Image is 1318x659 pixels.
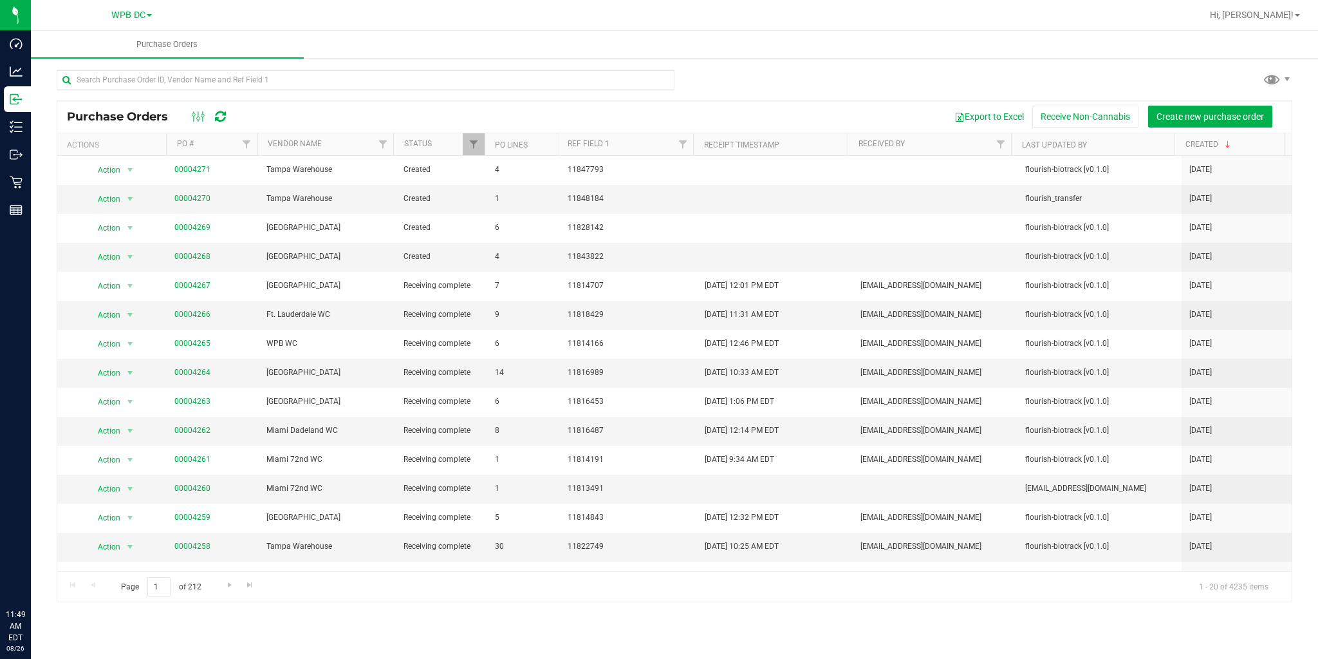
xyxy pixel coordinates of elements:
[946,106,1032,128] button: Export to Excel
[1189,367,1212,379] span: [DATE]
[1025,222,1174,234] span: flourish-biotrack [v0.1.0]
[10,176,23,189] inline-svg: Retail
[672,133,693,155] a: Filter
[1189,482,1212,495] span: [DATE]
[1025,309,1174,321] span: flourish-biotrack [v0.1.0]
[1025,569,1174,582] span: flourish-biotrack [v0.1.0]
[122,277,138,295] span: select
[1185,140,1233,149] a: Created
[404,396,479,408] span: Receiving complete
[1189,338,1212,350] span: [DATE]
[404,309,479,321] span: Receiving complete
[404,193,479,205] span: Created
[122,567,138,585] span: select
[495,193,553,205] span: 1
[705,511,779,524] span: [DATE] 12:32 PM EDT
[860,569,1010,582] span: [EMAIL_ADDRESS][DOMAIN_NAME]
[404,454,479,466] span: Receiving complete
[86,190,121,208] span: Action
[174,281,210,290] a: 00004267
[404,482,479,495] span: Receiving complete
[495,454,553,466] span: 1
[266,164,388,176] span: Tampa Warehouse
[495,280,553,292] span: 7
[495,140,528,149] a: PO Lines
[122,248,138,266] span: select
[86,422,121,440] span: Action
[122,509,138,527] span: select
[6,609,25,644] p: 11:49 AM EDT
[1025,540,1174,553] span: flourish-biotrack [v0.1.0]
[568,511,689,524] span: 11814843
[860,454,1010,466] span: [EMAIL_ADDRESS][DOMAIN_NAME]
[404,425,479,437] span: Receiving complete
[1189,396,1212,408] span: [DATE]
[10,93,23,106] inline-svg: Inbound
[495,482,553,495] span: 1
[568,454,689,466] span: 11814191
[404,338,479,350] span: Receiving complete
[236,133,257,155] a: Filter
[1189,309,1212,321] span: [DATE]
[568,482,689,495] span: 11813491
[1022,140,1087,149] a: Last Updated By
[266,454,388,466] span: Miami 72nd WC
[495,425,553,437] span: 8
[568,222,689,234] span: 11828142
[568,309,689,321] span: 11818429
[568,280,689,292] span: 11814707
[119,39,215,50] span: Purchase Orders
[10,120,23,133] inline-svg: Inventory
[122,364,138,382] span: select
[266,569,388,582] span: Tampa Warehouse
[404,164,479,176] span: Created
[1025,164,1174,176] span: flourish-biotrack [v0.1.0]
[568,139,609,148] a: Ref Field 1
[705,454,774,466] span: [DATE] 9:34 AM EDT
[1189,425,1212,437] span: [DATE]
[1189,577,1279,597] span: 1 - 20 of 4235 items
[1156,111,1264,122] span: Create new purchase order
[122,190,138,208] span: select
[31,31,304,58] a: Purchase Orders
[404,569,479,582] span: Receiving complete
[122,480,138,498] span: select
[86,480,121,498] span: Action
[495,511,553,524] span: 5
[404,367,479,379] span: Receiving complete
[1032,106,1138,128] button: Receive Non-Cannabis
[86,161,121,179] span: Action
[1189,511,1212,524] span: [DATE]
[404,540,479,553] span: Receiving complete
[495,338,553,350] span: 6
[495,222,553,234] span: 6
[1189,222,1212,234] span: [DATE]
[860,280,1010,292] span: [EMAIL_ADDRESS][DOMAIN_NAME]
[860,540,1010,553] span: [EMAIL_ADDRESS][DOMAIN_NAME]
[177,139,194,148] a: PO #
[111,10,145,21] span: WPB DC
[10,148,23,161] inline-svg: Outbound
[266,511,388,524] span: [GEOGRAPHIC_DATA]
[67,110,181,124] span: Purchase Orders
[266,425,388,437] span: Miami Dadeland WC
[266,482,388,495] span: Miami 72nd WC
[860,425,1010,437] span: [EMAIL_ADDRESS][DOMAIN_NAME]
[495,540,553,553] span: 30
[266,309,388,321] span: Ft. Lauderdale WC
[372,133,393,155] a: Filter
[705,367,779,379] span: [DATE] 10:33 AM EDT
[1025,280,1174,292] span: flourish-biotrack [v0.1.0]
[568,338,689,350] span: 11814166
[122,422,138,440] span: select
[990,133,1011,155] a: Filter
[86,335,121,353] span: Action
[268,139,322,148] a: Vendor Name
[86,277,121,295] span: Action
[266,396,388,408] span: [GEOGRAPHIC_DATA]
[86,248,121,266] span: Action
[266,280,388,292] span: [GEOGRAPHIC_DATA]
[1189,454,1212,466] span: [DATE]
[174,455,210,464] a: 00004261
[495,569,553,582] span: 18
